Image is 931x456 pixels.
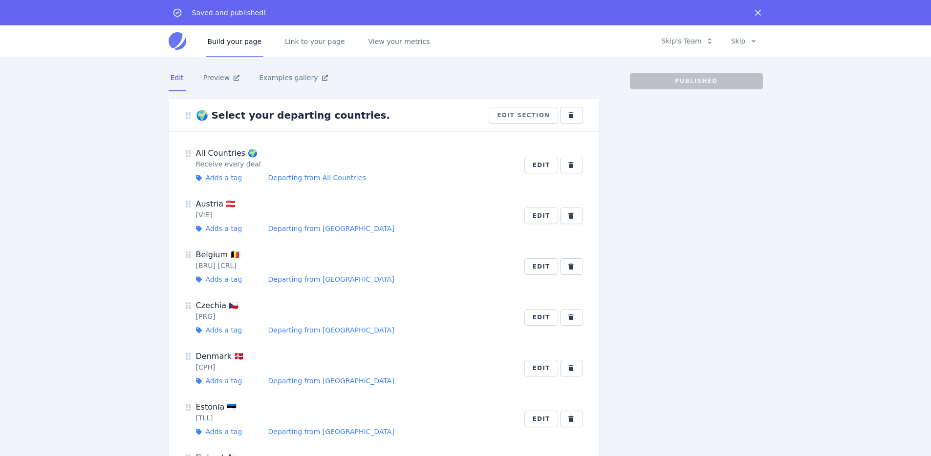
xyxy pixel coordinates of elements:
div: Departing from All Countries [268,173,366,183]
div: 🌍 Select your departing countries. [196,108,390,122]
div: Adds a tag [206,173,268,183]
a: Preview [201,65,242,91]
div: Belgium 🇧🇪 [196,249,513,261]
div: [VIE] [196,210,513,220]
button: Edit [524,309,559,326]
div: Adds a tag [206,224,268,233]
a: Build your page [206,25,264,57]
div: Adds a tag [206,274,268,284]
a: Link to your page [283,25,347,57]
button: Published [630,73,763,89]
a: Examples gallery [257,65,329,91]
div: [BRU] [CRL] [196,261,513,270]
button: Skip's Team [655,33,718,49]
div: Departing from [GEOGRAPHIC_DATA] [268,376,394,386]
nav: Tabs [169,65,599,91]
button: Skip [725,33,763,49]
a: View your metrics [367,25,432,57]
p: Saved and published! [192,8,266,18]
button: Edit [524,258,559,275]
button: Edit [524,157,559,173]
div: Denmark 🇩🇰 [196,351,513,362]
div: Czechia 🇨🇿 [196,300,513,311]
button: Edit section [489,107,558,124]
div: [PRG] [196,311,513,321]
div: Departing from [GEOGRAPHIC_DATA] [268,224,394,233]
div: Estonia 🇪🇪 [196,401,513,413]
div: Adds a tag [206,325,268,335]
div: [CPH] [196,362,513,372]
div: Departing from [GEOGRAPHIC_DATA] [268,427,394,436]
button: Edit [524,207,559,224]
div: All Countries 🌍 [196,147,513,159]
div: Adds a tag [206,427,268,436]
div: Austria 🇦🇹 [196,198,513,210]
div: Departing from [GEOGRAPHIC_DATA] [268,274,394,284]
div: Adds a tag [206,376,268,386]
div: Departing from [GEOGRAPHIC_DATA] [268,325,394,335]
div: Receive every deal [196,159,513,169]
button: Edit [524,360,559,376]
button: Dismiss [749,4,767,21]
a: Edit [169,65,186,91]
button: Edit [524,411,559,427]
div: [TLL] [196,413,513,423]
